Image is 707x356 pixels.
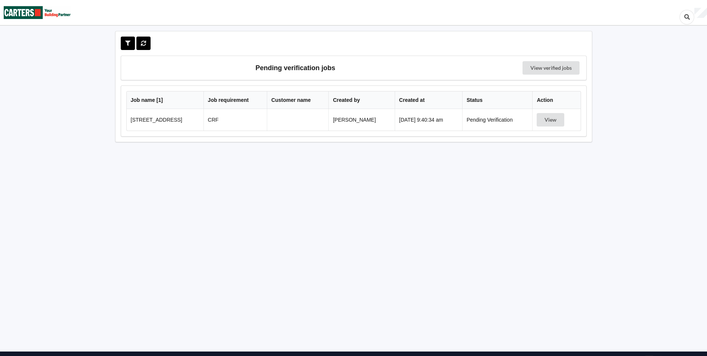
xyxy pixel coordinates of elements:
th: Customer name [267,91,328,109]
td: [STREET_ADDRESS] [127,109,203,131]
h3: Pending verification jobs [126,61,465,75]
img: Carters [4,0,71,25]
button: View [537,113,564,127]
td: [DATE] 9:40:34 am [395,109,462,131]
td: Pending Verification [462,109,532,131]
td: [PERSON_NAME] [328,109,394,131]
th: Status [462,91,532,109]
a: View verified jobs [523,61,580,75]
th: Created by [328,91,394,109]
th: Job name [ 1 ] [127,91,203,109]
div: User Profile [694,8,707,18]
td: CRF [203,109,267,131]
th: Job requirement [203,91,267,109]
th: Action [532,91,580,109]
th: Created at [395,91,462,109]
a: View [537,117,566,123]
